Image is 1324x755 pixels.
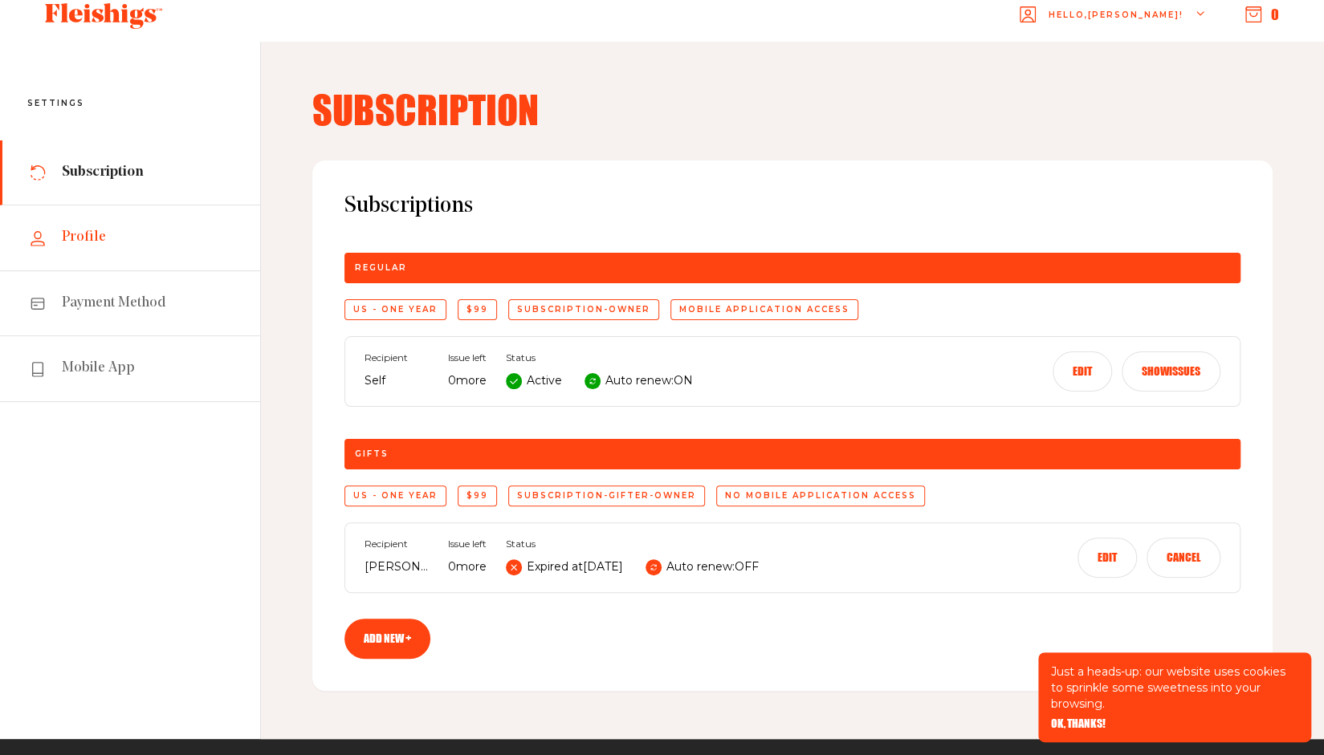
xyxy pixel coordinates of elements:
span: Recipient [365,352,429,363]
div: Gifts [344,439,1240,469]
p: Auto renew: OFF [666,558,759,577]
span: Issue left [448,352,487,363]
button: Cancel [1147,538,1220,578]
p: 0 more [448,558,487,577]
div: subscription-owner [508,299,659,320]
div: subscription-gifter-owner [508,485,705,506]
span: Issue left [448,538,487,550]
div: US - One Year [344,299,446,320]
span: Hello, [PERSON_NAME] ! [1049,9,1183,47]
button: Edit [1053,351,1112,392]
span: Recipient [365,538,429,550]
button: Edit [1078,538,1137,578]
span: Profile [62,228,106,247]
p: Self [365,371,429,391]
p: 0 more [448,371,487,391]
p: Just a heads-up: our website uses cookies to sprinkle some sweetness into your browsing. [1051,664,1298,712]
h4: Subscription [312,90,1273,128]
span: Payment Method [62,294,166,313]
button: Showissues [1122,351,1220,392]
p: Active [527,371,562,391]
span: Status [506,352,693,363]
p: Expired at [DATE] [527,558,623,577]
div: No mobile application access [716,485,925,506]
div: $99 [458,485,497,506]
span: Subscriptions [344,193,1240,221]
div: US - One Year [344,485,446,506]
p: [PERSON_NAME] and [PERSON_NAME] [365,558,429,577]
div: $99 [458,299,497,320]
button: OK, THANKS! [1051,718,1106,729]
p: Auto renew: ON [605,371,693,391]
span: Mobile App [62,359,135,378]
span: Status [506,538,759,550]
div: Mobile application access [670,299,858,320]
a: Add new + [344,619,430,659]
span: Subscription [62,163,144,182]
button: 0 [1245,6,1279,23]
div: Regular [344,253,1240,283]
